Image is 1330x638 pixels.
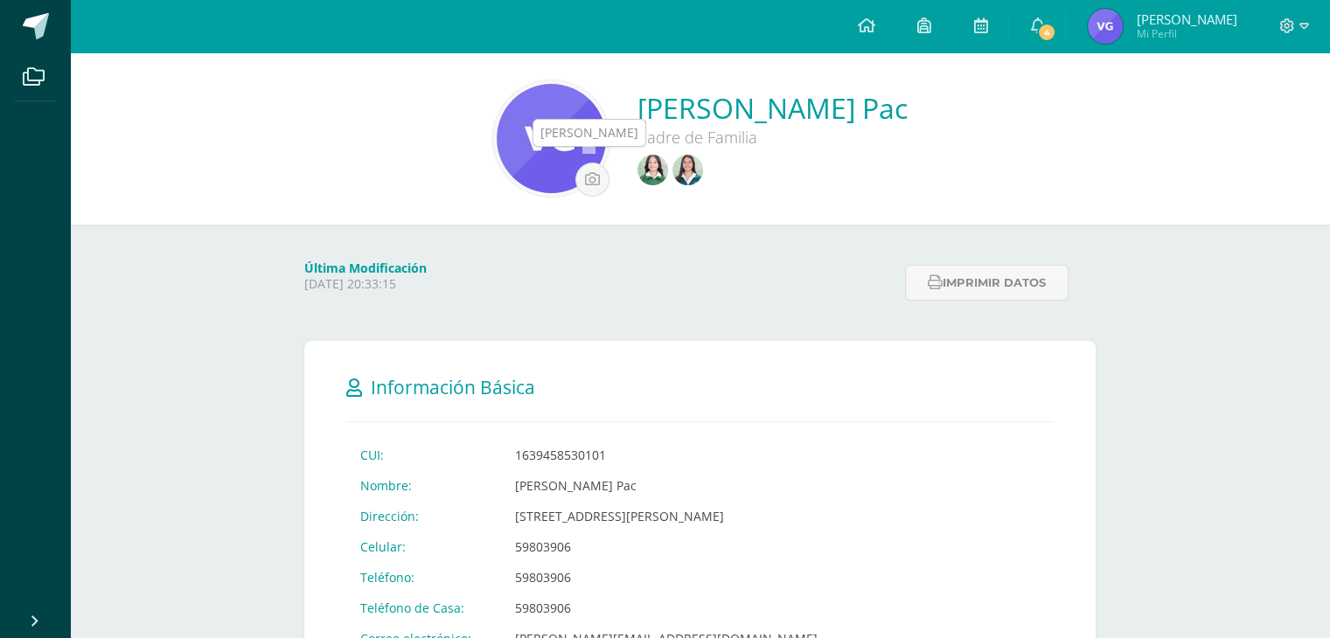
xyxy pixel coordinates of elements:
[346,501,501,531] td: Dirección:
[1136,26,1236,41] span: Mi Perfil
[1037,23,1056,42] span: 4
[540,124,638,142] div: [PERSON_NAME]
[501,470,832,501] td: [PERSON_NAME] Pac
[371,375,535,399] span: Información Básica
[346,440,501,470] td: CUI:
[304,276,895,292] p: [DATE] 20:33:15
[346,593,501,623] td: Teléfono de Casa:
[501,531,832,562] td: 59803906
[1136,10,1236,28] span: [PERSON_NAME]
[497,84,606,193] img: 339ce49e6d0a25c4fad29413d1611223.png
[637,155,668,185] img: 5d8d5f15f10759a0c37ac9a9b412534e.png
[346,531,501,562] td: Celular:
[501,440,832,470] td: 1639458530101
[501,562,832,593] td: 59803906
[672,155,703,185] img: f7467c8da38c54878f978afabd5ed625.png
[637,89,908,127] a: [PERSON_NAME] Pac
[304,260,895,276] h4: Última Modificación
[637,127,908,148] div: Padre de Familia
[1088,9,1123,44] img: 4cb906257454cc9c0ff3fcb673bae337.png
[501,501,832,531] td: [STREET_ADDRESS][PERSON_NAME]
[905,265,1069,301] button: Imprimir datos
[346,470,501,501] td: Nombre:
[346,562,501,593] td: Teléfono:
[501,593,832,623] td: 59803906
